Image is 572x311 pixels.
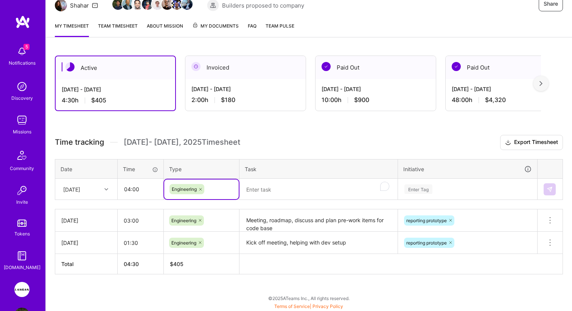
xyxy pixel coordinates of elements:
th: 04:30 [118,254,164,274]
textarea: Meeting, roadmap, discuss and plan pre-work items for code base [240,210,397,231]
a: Team timesheet [98,22,138,37]
img: guide book [14,248,30,263]
input: HH:MM [118,210,163,231]
img: Paid Out [322,62,331,71]
div: Missions [13,128,31,136]
a: My Documents [192,22,239,37]
div: Invite [16,198,28,206]
span: 5 [23,44,30,50]
div: Enter Tag [404,183,432,195]
th: Total [55,254,118,274]
div: Shahar [70,2,89,9]
span: Time tracking [55,138,104,147]
th: Type [164,159,239,179]
div: Tokens [14,230,30,238]
a: Privacy Policy [312,303,343,309]
div: 48:00 h [452,96,560,104]
span: $405 [91,96,106,104]
div: Paid Out [446,56,566,79]
a: Terms of Service [274,303,310,309]
img: Submit [547,186,553,192]
span: $900 [354,96,369,104]
button: Export Timesheet [500,135,563,150]
div: 10:00 h [322,96,430,104]
div: 2:00 h [191,96,300,104]
input: HH:MM [118,233,163,253]
span: $ 405 [170,261,183,267]
th: Date [55,159,118,179]
i: icon Chevron [104,187,108,191]
img: Community [13,146,31,164]
span: Team Pulse [266,23,294,29]
span: | [274,303,343,309]
a: Team Pulse [266,22,294,37]
div: [DATE] [61,239,111,247]
div: Invoiced [185,56,306,79]
div: 4:30 h [62,96,169,104]
span: Engineering [172,186,197,192]
div: Paid Out [316,56,436,79]
div: Notifications [9,59,36,67]
div: [DATE] - [DATE] [452,85,560,93]
div: [DATE] - [DATE] [322,85,430,93]
span: reporting prototype [406,218,447,223]
span: reporting prototype [406,240,447,246]
img: Invoiced [191,62,201,71]
img: Paid Out [452,62,461,71]
div: [DATE] - [DATE] [62,85,169,93]
div: © 2025 ATeams Inc., All rights reserved. [45,289,572,308]
span: My Documents [192,22,239,30]
img: right [539,81,542,86]
span: Builders proposed to company [222,2,304,9]
img: Invite [14,183,30,198]
img: tokens [17,220,26,227]
div: [DOMAIN_NAME] [4,263,40,271]
span: Engineering [171,240,196,246]
div: [DATE] [61,217,111,224]
i: icon Download [505,139,511,147]
span: $180 [221,96,235,104]
a: Langan: AI-Copilot for Environmental Site Assessment [12,282,31,297]
span: [DATE] - [DATE] , 2025 Timesheet [124,138,240,147]
img: teamwork [14,113,30,128]
textarea: Kick off meeting, helping with dev setup [240,232,397,253]
a: FAQ [248,22,256,37]
a: My timesheet [55,22,89,37]
span: $4,320 [485,96,506,104]
div: [DATE] - [DATE] [191,85,300,93]
div: Initiative [403,165,532,173]
div: Community [10,164,34,172]
th: Task [239,159,398,179]
img: logo [15,15,30,29]
input: HH:MM [118,179,163,199]
div: Active [56,56,175,79]
img: Langan: AI-Copilot for Environmental Site Assessment [14,282,30,297]
a: About Mission [147,22,183,37]
img: Active [65,62,75,71]
textarea: To enrich screen reader interactions, please activate Accessibility in Grammarly extension settings [240,179,397,200]
span: Engineering [171,218,196,223]
img: discovery [14,79,30,94]
div: [DATE] [63,185,80,193]
div: Time [123,165,158,173]
div: Discovery [11,94,33,102]
img: bell [14,44,30,59]
i: icon Mail [92,2,98,8]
